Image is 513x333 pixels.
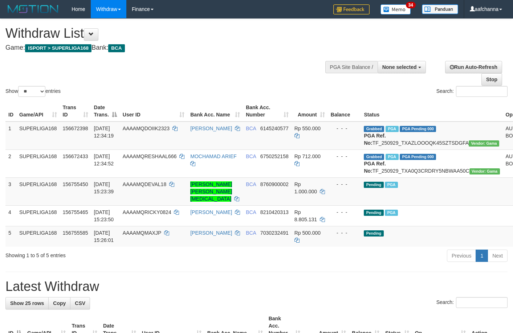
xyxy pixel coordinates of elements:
span: Grabbed [364,154,384,160]
span: Copy 7030232491 to clipboard [260,230,289,236]
td: SUPERLIGA168 [16,149,60,177]
span: Copy 6750252158 to clipboard [260,153,289,159]
span: Pending [364,210,383,216]
button: None selected [378,61,426,73]
span: 156672433 [63,153,88,159]
th: Date Trans.: activate to sort column descending [91,101,120,122]
span: Vendor URL: https://trx31.1velocity.biz [469,168,500,174]
span: Copy 6145240577 to clipboard [260,126,289,131]
a: Run Auto-Refresh [445,61,502,73]
th: Amount: activate to sort column ascending [292,101,328,122]
th: Balance [328,101,361,122]
td: SUPERLIGA168 [16,122,60,150]
img: Feedback.jpg [333,4,370,15]
td: TF_250929_TXA0Q3CRDRY5NBWAA50C [361,149,502,177]
h4: Game: Bank: [5,44,335,52]
h1: Latest Withdraw [5,279,508,294]
span: BCA [246,126,256,131]
a: [PERSON_NAME] [PERSON_NAME][MEDICAL_DATA] [190,181,232,202]
img: Button%20Memo.svg [380,4,411,15]
label: Search: [436,297,508,308]
th: User ID: activate to sort column ascending [120,101,187,122]
div: - - - [331,209,358,216]
td: 5 [5,226,16,247]
span: Marked by aafsoycanthlai [386,126,398,132]
span: AAAAMQDOIIK2323 [123,126,170,131]
input: Search: [456,86,508,97]
span: Pending [364,230,383,237]
div: - - - [331,229,358,237]
span: BCA [246,230,256,236]
span: BCA [246,153,256,159]
span: CSV [75,300,85,306]
span: PGA Pending [400,126,436,132]
th: Bank Acc. Name: activate to sort column ascending [187,101,243,122]
span: [DATE] 15:23:50 [94,209,114,222]
span: BCA [246,181,256,187]
span: Copy 8210420313 to clipboard [260,209,289,215]
span: [DATE] 12:34:52 [94,153,114,166]
span: [DATE] 12:34:19 [94,126,114,139]
input: Search: [456,297,508,308]
span: [DATE] 15:26:01 [94,230,114,243]
span: None selected [382,64,417,70]
span: Copy 8760900002 to clipboard [260,181,289,187]
span: 156755585 [63,230,88,236]
span: AAAAMQRESHAAL666 [123,153,177,159]
a: [PERSON_NAME] [190,230,232,236]
div: - - - [331,181,358,188]
span: AAAAMQRICKY0824 [123,209,171,215]
a: 1 [476,250,488,262]
span: Rp 8.805.131 [294,209,317,222]
img: panduan.png [422,4,458,14]
td: 3 [5,177,16,205]
th: Status [361,101,502,122]
div: PGA Site Balance / [325,61,378,73]
a: MOCHAMAD ARIEF [190,153,237,159]
a: Stop [481,73,502,86]
th: Bank Acc. Number: activate to sort column ascending [243,101,292,122]
label: Show entries [5,86,61,97]
th: Trans ID: activate to sort column ascending [60,101,91,122]
span: Rp 550.000 [294,126,321,131]
th: ID [5,101,16,122]
span: 34 [406,2,416,8]
span: Grabbed [364,126,384,132]
a: CSV [70,297,90,309]
td: 4 [5,205,16,226]
a: Next [488,250,508,262]
label: Search: [436,86,508,97]
b: PGA Ref. No: [364,133,386,146]
span: Show 25 rows [10,300,44,306]
div: Showing 1 to 5 of 5 entries [5,249,208,259]
span: BCA [108,44,125,52]
select: Showentries [18,86,45,97]
span: Vendor URL: https://trx31.1velocity.biz [469,140,499,147]
h1: Withdraw List [5,26,335,41]
a: Show 25 rows [5,297,49,309]
span: Marked by aafsoycanthlai [385,210,398,216]
td: 2 [5,149,16,177]
span: 156755465 [63,209,88,215]
a: [PERSON_NAME] [190,209,232,215]
span: Pending [364,182,383,188]
td: TF_250929_TXAZLOOOQK45SZTSDGFA [361,122,502,150]
span: [DATE] 15:23:39 [94,181,114,194]
span: PGA Pending [400,154,436,160]
th: Game/API: activate to sort column ascending [16,101,60,122]
a: Previous [447,250,476,262]
img: MOTION_logo.png [5,4,61,15]
div: - - - [331,125,358,132]
span: ISPORT > SUPERLIGA168 [25,44,91,52]
span: 156755450 [63,181,88,187]
span: Rp 1.000.000 [294,181,317,194]
span: AAAAMQMAXJP [123,230,161,236]
span: Marked by aafsoycanthlai [385,182,398,188]
span: Marked by aafsoycanthlai [386,154,398,160]
span: 156672398 [63,126,88,131]
span: Rp 500.000 [294,230,321,236]
span: AAAAMQDEVAL18 [123,181,166,187]
span: Copy [53,300,66,306]
td: SUPERLIGA168 [16,226,60,247]
td: 1 [5,122,16,150]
